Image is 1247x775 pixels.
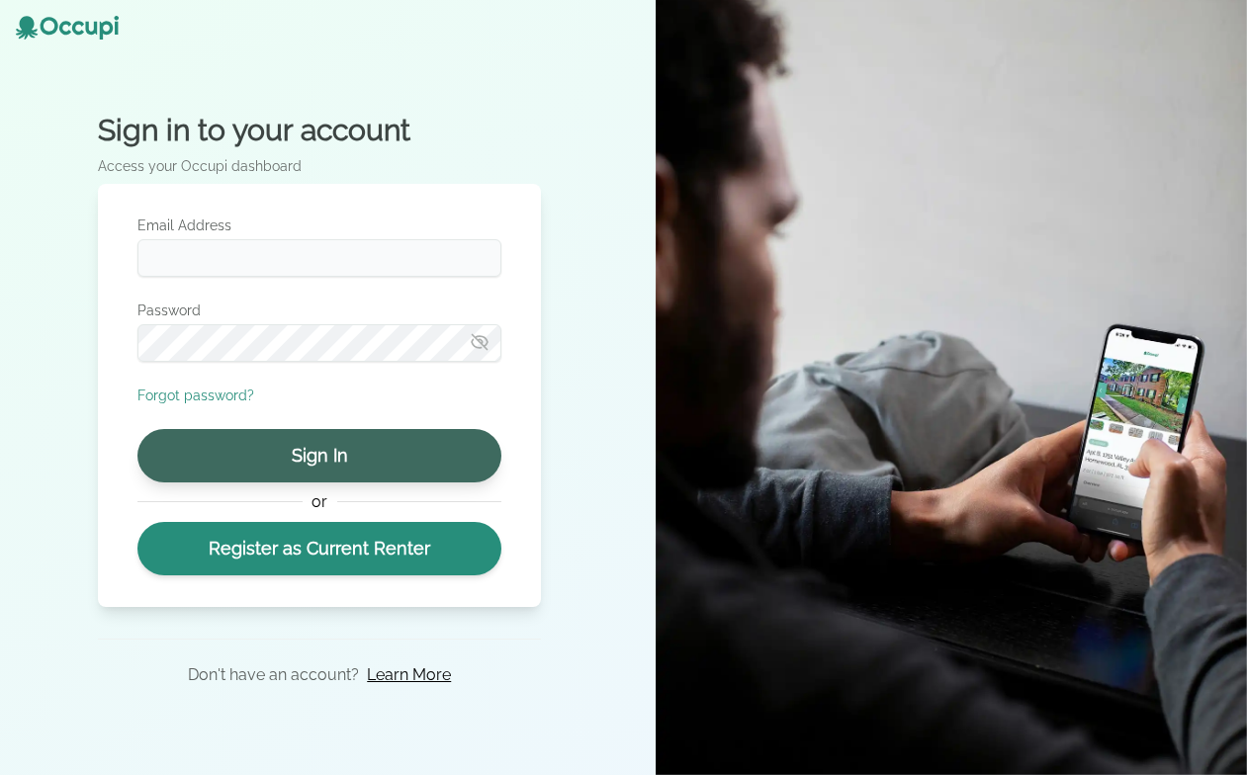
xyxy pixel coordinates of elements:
[188,663,359,687] p: Don't have an account?
[137,301,501,320] label: Password
[137,386,254,405] button: Forgot password?
[303,490,337,514] span: or
[137,522,501,575] a: Register as Current Renter
[367,663,451,687] a: Learn More
[98,113,541,148] h2: Sign in to your account
[98,156,541,176] p: Access your Occupi dashboard
[137,215,501,235] label: Email Address
[137,429,501,482] button: Sign In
